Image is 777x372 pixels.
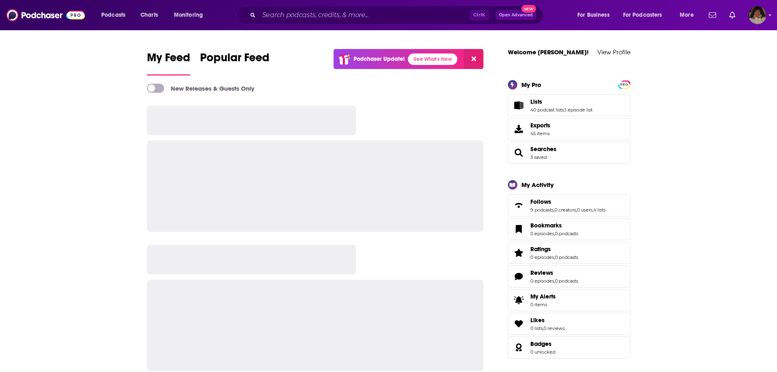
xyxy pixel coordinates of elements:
[619,81,629,87] a: PRO
[530,198,551,205] span: Follows
[511,294,527,306] span: My Alerts
[748,6,766,24] button: Show profile menu
[593,207,606,213] a: 4 lists
[530,254,554,260] a: 0 episodes
[748,6,766,24] img: User Profile
[530,98,592,105] a: Lists
[565,107,592,113] a: 1 episode list
[508,313,630,335] span: Likes
[508,265,630,287] span: Reviews
[572,9,620,22] button: open menu
[674,9,704,22] button: open menu
[680,9,694,21] span: More
[543,325,543,331] span: ,
[508,48,589,56] a: Welcome [PERSON_NAME]!
[530,122,550,129] span: Exports
[508,218,630,240] span: Bookmarks
[508,289,630,311] a: My Alerts
[554,207,554,213] span: ,
[530,231,554,236] a: 0 episodes
[530,293,556,300] span: My Alerts
[555,231,578,236] a: 0 podcasts
[511,247,527,258] a: Ratings
[577,207,592,213] a: 0 users
[530,316,545,324] span: Likes
[259,9,470,22] input: Search podcasts, credits, & more...
[508,242,630,264] span: Ratings
[748,6,766,24] span: Logged in as angelport
[511,147,527,158] a: Searches
[530,340,552,347] span: Badges
[508,142,630,164] span: Searches
[530,98,542,105] span: Lists
[511,223,527,235] a: Bookmarks
[623,9,662,21] span: For Podcasters
[555,254,578,260] a: 0 podcasts
[554,278,555,284] span: ,
[530,245,551,253] span: Ratings
[521,5,536,13] span: New
[530,269,578,276] a: Reviews
[618,9,674,22] button: open menu
[7,7,85,23] img: Podchaser - Follow, Share and Rate Podcasts
[511,342,527,353] a: Badges
[508,94,630,116] span: Lists
[495,10,537,20] button: Open AdvancedNew
[96,9,136,22] button: open menu
[140,9,158,21] span: Charts
[147,51,190,69] span: My Feed
[511,100,527,111] a: Lists
[200,51,269,69] span: Popular Feed
[530,245,578,253] a: Ratings
[530,302,556,307] span: 0 items
[554,207,576,213] a: 0 creators
[168,9,214,22] button: open menu
[554,254,555,260] span: ,
[530,222,562,229] span: Bookmarks
[592,207,593,213] span: ,
[530,278,554,284] a: 0 episodes
[508,336,630,359] span: Badges
[530,222,578,229] a: Bookmarks
[511,200,527,211] a: Follows
[508,118,630,140] a: Exports
[530,340,555,347] a: Badges
[147,51,190,76] a: My Feed
[530,325,543,331] a: 0 lists
[530,131,550,136] span: 45 items
[530,107,564,113] a: 40 podcast lists
[530,207,554,213] a: 9 podcasts
[530,154,547,160] a: 3 saved
[511,318,527,330] a: Likes
[200,51,269,76] a: Popular Feed
[101,9,125,21] span: Podcasts
[470,10,489,20] span: Ctrl K
[543,325,565,331] a: 0 reviews
[135,9,163,22] a: Charts
[499,13,533,17] span: Open Advanced
[530,145,557,153] a: Searches
[530,349,555,355] a: 0 unlocked
[577,9,610,21] span: For Business
[706,8,719,22] a: Show notifications dropdown
[530,316,565,324] a: Likes
[408,53,457,65] a: See What's New
[354,56,405,62] p: Podchaser Update!
[521,81,541,89] div: My Pro
[530,198,606,205] a: Follows
[174,9,203,21] span: Monitoring
[726,8,739,22] a: Show notifications dropdown
[530,269,553,276] span: Reviews
[511,123,527,135] span: Exports
[521,181,554,189] div: My Activity
[554,231,555,236] span: ,
[511,271,527,282] a: Reviews
[555,278,578,284] a: 0 podcasts
[619,82,629,88] span: PRO
[597,48,630,56] a: View Profile
[147,84,254,93] a: New Releases & Guests Only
